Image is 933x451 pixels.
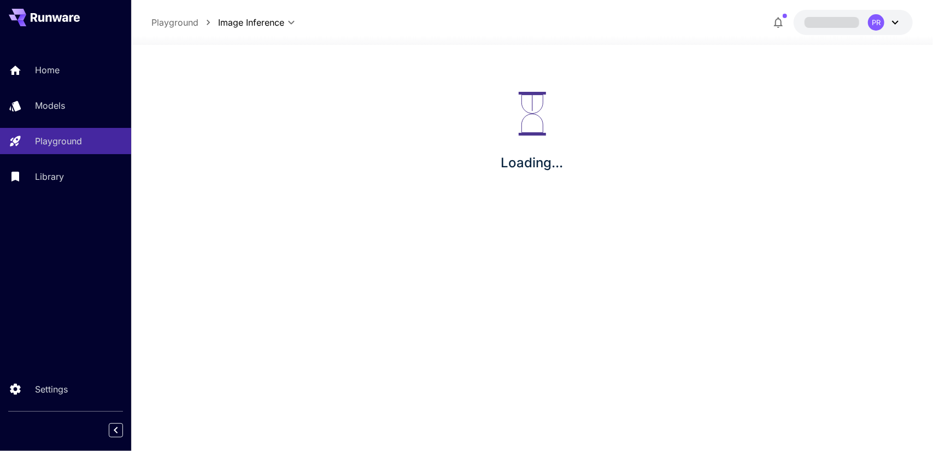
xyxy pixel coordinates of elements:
nav: breadcrumb [151,16,218,29]
p: Playground [35,134,82,148]
p: Settings [35,383,68,396]
button: Collapse sidebar [109,423,123,437]
p: Models [35,99,65,112]
p: Library [35,170,64,183]
div: PR [868,14,884,31]
span: Image Inference [218,16,284,29]
p: Loading... [501,153,564,173]
button: PR [794,10,913,35]
p: Home [35,63,60,77]
a: Playground [151,16,198,29]
div: Collapse sidebar [117,420,131,440]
